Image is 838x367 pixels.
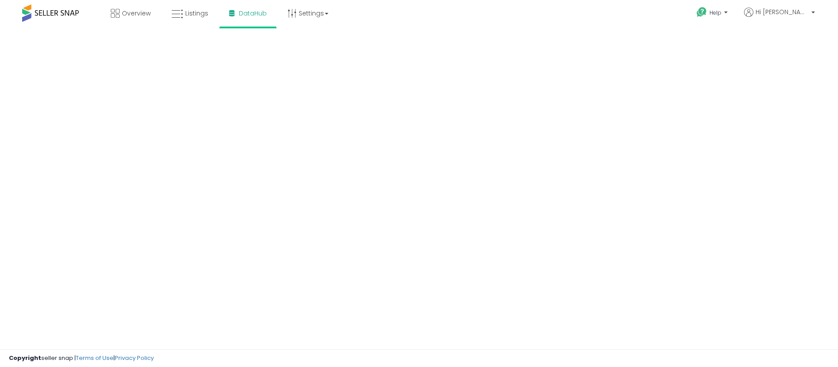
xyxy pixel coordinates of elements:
[185,9,208,18] span: Listings
[756,8,809,16] span: Hi [PERSON_NAME]
[122,9,151,18] span: Overview
[696,7,707,18] i: Get Help
[744,8,815,27] a: Hi [PERSON_NAME]
[239,9,267,18] span: DataHub
[709,9,721,16] span: Help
